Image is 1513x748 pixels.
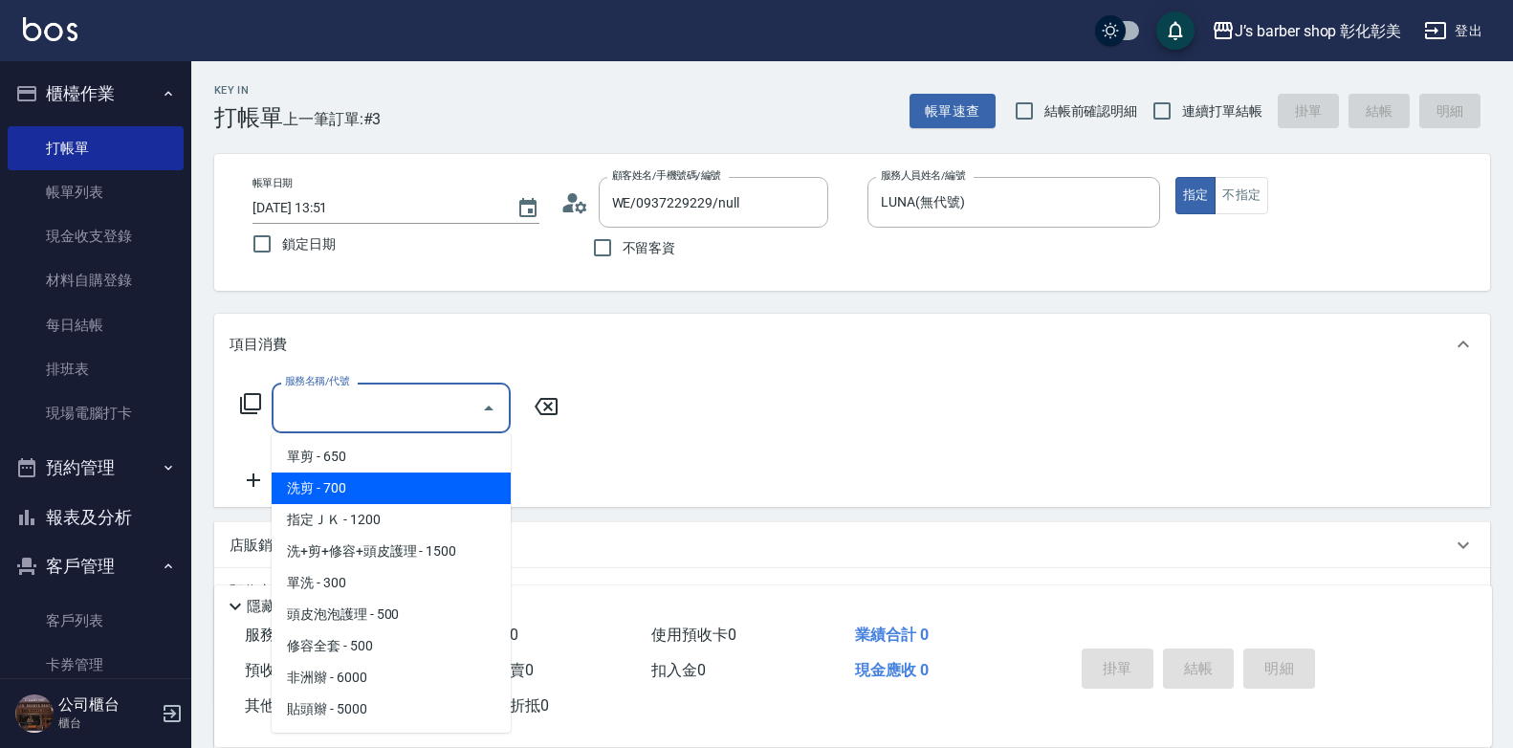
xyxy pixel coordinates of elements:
[23,17,77,41] img: Logo
[272,567,511,599] span: 單洗 - 300
[272,473,511,504] span: 洗剪 - 700
[1204,11,1409,51] button: J’s barber shop 彰化彰美
[272,662,511,693] span: 非洲辮 - 6000
[245,626,315,644] span: 服務消費 0
[855,661,929,679] span: 現金應收 0
[58,715,156,732] p: 櫃台
[15,694,54,733] img: Person
[272,693,511,725] span: 貼頭辮 - 5000
[252,176,293,190] label: 帳單日期
[855,626,929,644] span: 業績合計 0
[651,626,736,644] span: 使用預收卡 0
[910,94,996,129] button: 帳單速查
[8,69,184,119] button: 櫃檯作業
[1235,19,1401,43] div: J’s barber shop 彰化彰美
[245,661,330,679] span: 預收卡販賣 0
[8,126,184,170] a: 打帳單
[214,84,283,97] h2: Key In
[8,599,184,643] a: 客戶列表
[285,374,349,388] label: 服務名稱/代號
[214,568,1490,614] div: 預收卡販賣
[245,696,345,715] span: 其他付款方式 0
[1156,11,1195,50] button: save
[8,391,184,435] a: 現場電腦打卡
[623,238,676,258] span: 不留客資
[272,504,511,536] span: 指定ＪＫ - 1200
[214,314,1490,375] div: 項目消費
[881,168,965,183] label: 服務人員姓名/編號
[612,168,721,183] label: 顧客姓名/手機號碼/編號
[272,599,511,630] span: 頭皮泡泡護理 - 500
[651,661,706,679] span: 扣入金 0
[283,107,382,131] span: 上一筆訂單:#3
[214,104,283,131] h3: 打帳單
[1215,177,1268,214] button: 不指定
[214,522,1490,568] div: 店販銷售
[230,335,287,355] p: 項目消費
[8,303,184,347] a: 每日結帳
[8,258,184,302] a: 材料自購登錄
[8,170,184,214] a: 帳單列表
[1416,13,1490,49] button: 登出
[230,536,287,556] p: 店販銷售
[8,493,184,542] button: 報表及分析
[247,597,333,617] p: 隱藏業績明細
[8,347,184,391] a: 排班表
[272,536,511,567] span: 洗+剪+修容+頭皮護理 - 1500
[1182,101,1262,121] span: 連續打單結帳
[272,441,511,473] span: 單剪 - 650
[473,393,504,424] button: Close
[1044,101,1138,121] span: 結帳前確認明細
[8,443,184,493] button: 預約管理
[505,186,551,231] button: Choose date, selected date is 2025-08-22
[272,630,511,662] span: 修容全套 - 500
[282,234,336,254] span: 鎖定日期
[8,214,184,258] a: 現金收支登錄
[252,192,497,224] input: YYYY/MM/DD hh:mm
[230,582,301,602] p: 預收卡販賣
[58,695,156,715] h5: 公司櫃台
[8,541,184,591] button: 客戶管理
[1175,177,1217,214] button: 指定
[8,643,184,687] a: 卡券管理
